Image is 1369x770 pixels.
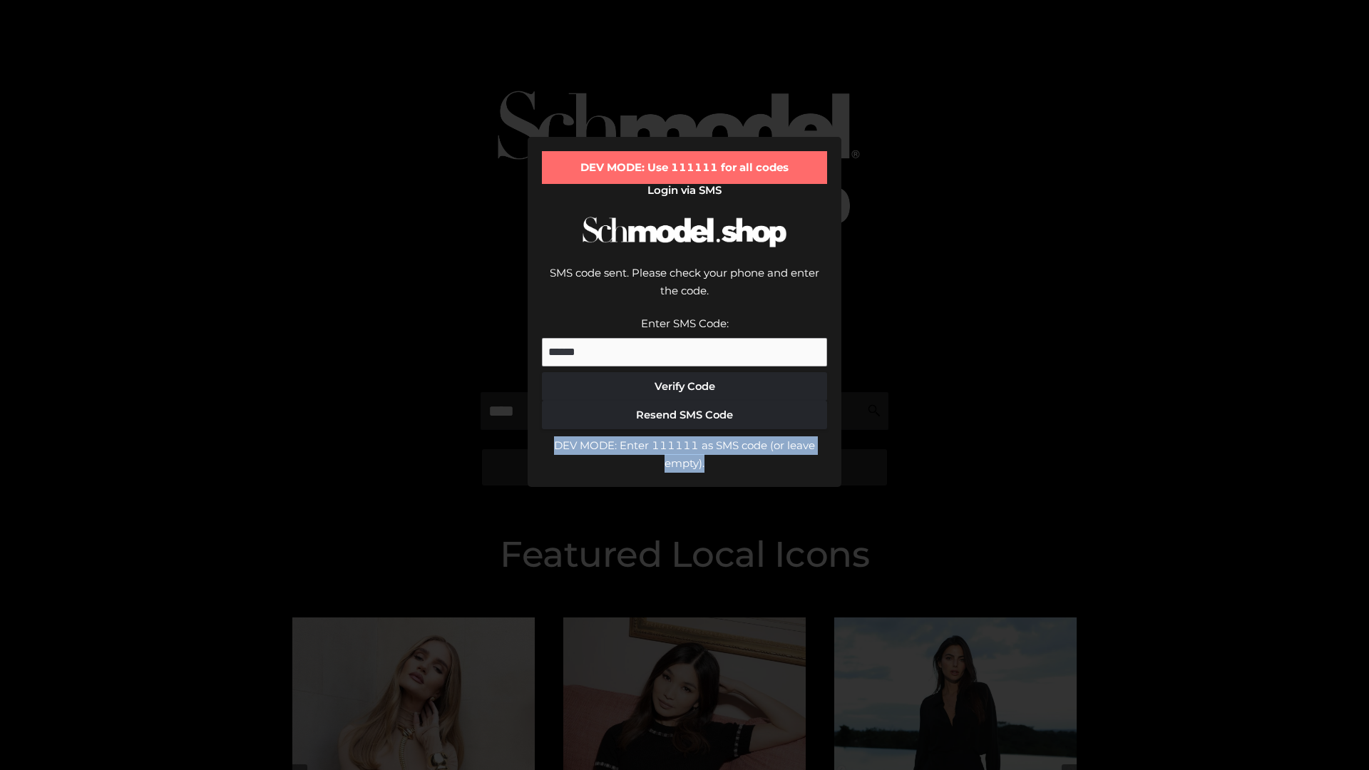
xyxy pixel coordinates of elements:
div: SMS code sent. Please check your phone and enter the code. [542,264,827,314]
h2: Login via SMS [542,184,827,197]
div: DEV MODE: Enter 111111 as SMS code (or leave empty). [542,436,827,473]
div: DEV MODE: Use 111111 for all codes [542,151,827,184]
button: Resend SMS Code [542,401,827,429]
img: Schmodel Logo [578,204,791,260]
button: Verify Code [542,372,827,401]
label: Enter SMS Code: [641,317,729,330]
